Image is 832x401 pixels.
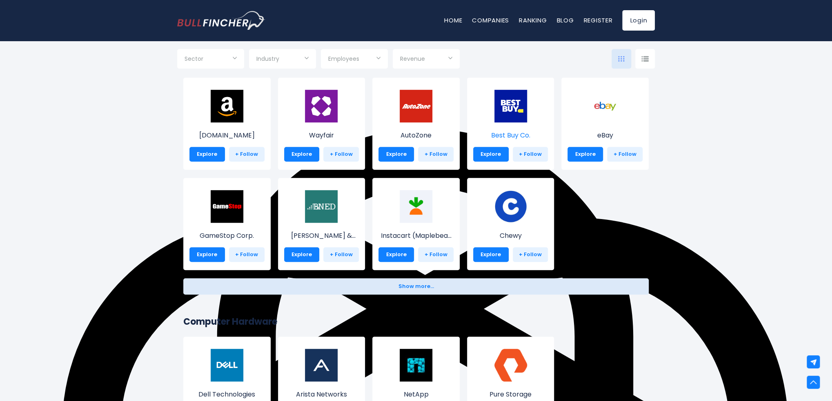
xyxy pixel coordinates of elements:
[400,52,452,67] input: Selection
[305,349,338,381] img: ANET.png
[189,147,225,162] a: Explore
[183,278,649,295] button: Show more...
[473,390,548,399] p: Pure Storage
[284,390,359,399] p: Arista Networks
[494,90,527,122] img: BBY.png
[177,11,265,30] a: Go to homepage
[229,147,265,162] a: + Follow
[589,90,621,122] img: EBAY.png
[284,205,359,241] a: [PERSON_NAME] & [PERSON_NAME] Educ...
[473,247,509,262] a: Explore
[567,147,603,162] a: Explore
[378,147,414,162] a: Explore
[189,390,265,399] p: Dell Technologies
[444,16,462,24] a: Home
[567,105,643,140] a: eBay
[398,284,434,290] span: Show more...
[622,10,655,31] a: Login
[378,205,454,241] a: Instacart (Maplebea...
[494,190,527,223] img: CHWY.jpeg
[323,147,359,162] a: + Follow
[418,247,454,262] a: + Follow
[328,52,380,67] input: Selection
[284,231,359,241] p: Barnes & Noble Education
[284,364,359,399] a: Arista Networks
[641,56,649,62] img: icon-comp-list-view.svg
[473,231,548,241] p: Chewy
[378,247,414,262] a: Explore
[473,147,509,162] a: Explore
[323,247,359,262] a: + Follow
[494,349,527,381] img: PSTG.png
[185,55,203,62] span: Sector
[305,190,338,223] img: BNED.png
[284,131,359,140] p: Wayfair
[418,147,454,162] a: + Follow
[189,205,265,241] a: GameStop Corp.
[618,56,625,62] img: icon-comp-grid.svg
[400,190,432,223] img: CART.png
[189,231,265,241] p: GameStop Corp.
[473,205,548,241] a: Chewy
[513,247,548,262] a: + Follow
[328,55,359,62] span: Employees
[305,90,338,122] img: W.png
[284,147,320,162] a: Explore
[473,131,548,140] p: Best Buy Co.
[189,247,225,262] a: Explore
[472,16,509,24] a: Companies
[189,105,265,140] a: [DOMAIN_NAME]
[519,16,547,24] a: Ranking
[400,90,432,122] img: AZO.png
[256,52,309,67] input: Selection
[378,131,454,140] p: AutoZone
[378,390,454,399] p: NetApp
[400,55,425,62] span: Revenue
[556,16,574,24] a: Blog
[473,364,548,399] a: Pure Storage
[567,131,643,140] p: eBay
[284,247,320,262] a: Explore
[189,364,265,399] a: Dell Technologies
[513,147,548,162] a: + Follow
[378,105,454,140] a: AutoZone
[185,52,237,67] input: Selection
[378,364,454,399] a: NetApp
[607,147,643,162] a: + Follow
[189,131,265,140] p: Amazon.com
[183,315,649,328] h2: Computer Hardware
[177,11,265,30] img: Bullfincher logo
[256,55,279,62] span: Industry
[378,231,454,241] p: Instacart (Maplebear)
[229,247,265,262] a: + Follow
[583,16,612,24] a: Register
[473,105,548,140] a: Best Buy Co.
[400,349,432,381] img: NTAP.jpeg
[284,105,359,140] a: Wayfair
[211,349,243,381] img: DELL.png
[211,90,243,122] img: AMZN.png
[211,190,243,223] img: GME.png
